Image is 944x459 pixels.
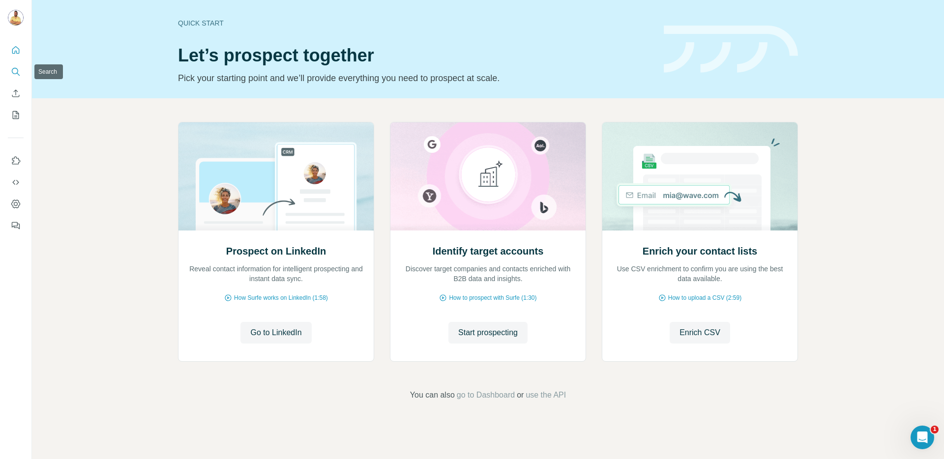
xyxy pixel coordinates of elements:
button: go to Dashboard [457,389,515,401]
button: Enrich CSV [8,85,24,102]
img: Avatar [8,10,24,26]
span: or [517,389,524,401]
button: Enrich CSV [670,322,730,344]
span: Enrich CSV [679,327,720,339]
button: My lists [8,106,24,124]
img: banner [664,26,798,73]
span: How to upload a CSV (2:59) [668,293,741,302]
button: Quick start [8,41,24,59]
iframe: Intercom live chat [911,426,934,449]
h2: Enrich your contact lists [643,244,757,258]
button: use the API [526,389,566,401]
span: How Surfe works on LinkedIn (1:58) [234,293,328,302]
p: Discover target companies and contacts enriched with B2B data and insights. [400,264,576,284]
button: Feedback [8,217,24,234]
button: Use Surfe on LinkedIn [8,152,24,170]
span: 1 [931,426,939,433]
span: You can also [410,389,455,401]
span: Start prospecting [458,327,518,339]
div: Quick start [178,18,652,28]
button: Search [8,63,24,81]
span: Go to LinkedIn [250,327,301,339]
button: Go to LinkedIn [240,322,311,344]
span: How to prospect with Surfe (1:30) [449,293,536,302]
p: Pick your starting point and we’ll provide everything you need to prospect at scale. [178,71,652,85]
img: Enrich your contact lists [602,122,798,230]
h2: Identify target accounts [433,244,544,258]
p: Use CSV enrichment to confirm you are using the best data available. [612,264,788,284]
h2: Prospect on LinkedIn [226,244,326,258]
button: Dashboard [8,195,24,213]
p: Reveal contact information for intelligent prospecting and instant data sync. [188,264,364,284]
h1: Let’s prospect together [178,46,652,65]
img: Prospect on LinkedIn [178,122,374,230]
button: Start prospecting [448,322,528,344]
img: Identify target accounts [390,122,586,230]
button: Use Surfe API [8,173,24,191]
